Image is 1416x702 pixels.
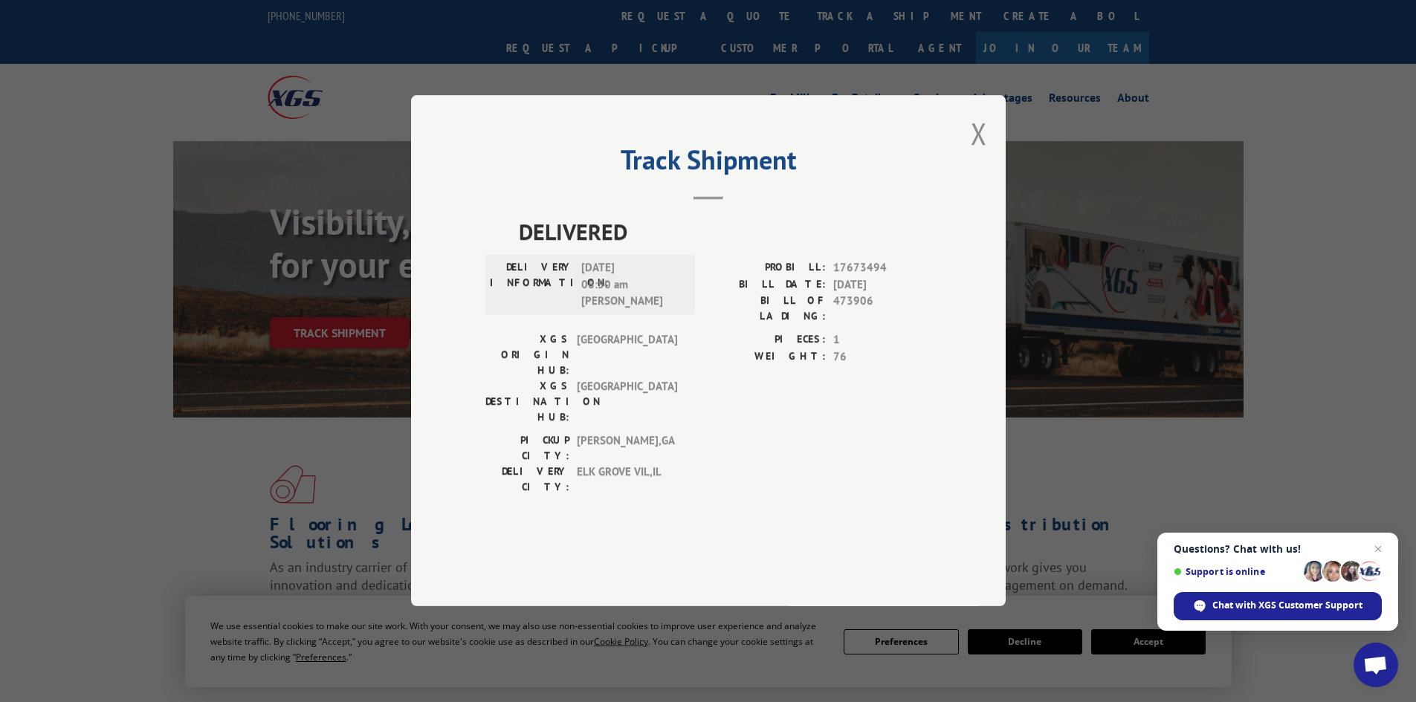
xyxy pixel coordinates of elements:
[577,464,677,495] span: ELK GROVE VIL , IL
[833,260,931,277] span: 17673494
[485,332,569,379] label: XGS ORIGIN HUB:
[833,293,931,325] span: 473906
[708,293,826,325] label: BILL OF LADING:
[1174,543,1382,555] span: Questions? Chat with us!
[485,433,569,464] label: PICKUP CITY:
[577,379,677,426] span: [GEOGRAPHIC_DATA]
[519,215,931,249] span: DELIVERED
[490,260,574,311] label: DELIVERY INFORMATION:
[708,276,826,293] label: BILL DATE:
[581,260,682,311] span: [DATE] 08:50 am [PERSON_NAME]
[1369,540,1387,558] span: Close chat
[971,114,987,153] button: Close modal
[485,149,931,178] h2: Track Shipment
[1212,599,1362,612] span: Chat with XGS Customer Support
[833,276,931,293] span: [DATE]
[833,348,931,365] span: 76
[708,260,826,277] label: PROBILL:
[833,332,931,349] span: 1
[708,348,826,365] label: WEIGHT:
[708,332,826,349] label: PIECES:
[577,332,677,379] span: [GEOGRAPHIC_DATA]
[1354,643,1398,687] div: Open chat
[485,464,569,495] label: DELIVERY CITY:
[1174,566,1299,577] span: Support is online
[577,433,677,464] span: [PERSON_NAME] , GA
[1174,592,1382,620] div: Chat with XGS Customer Support
[485,379,569,426] label: XGS DESTINATION HUB:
